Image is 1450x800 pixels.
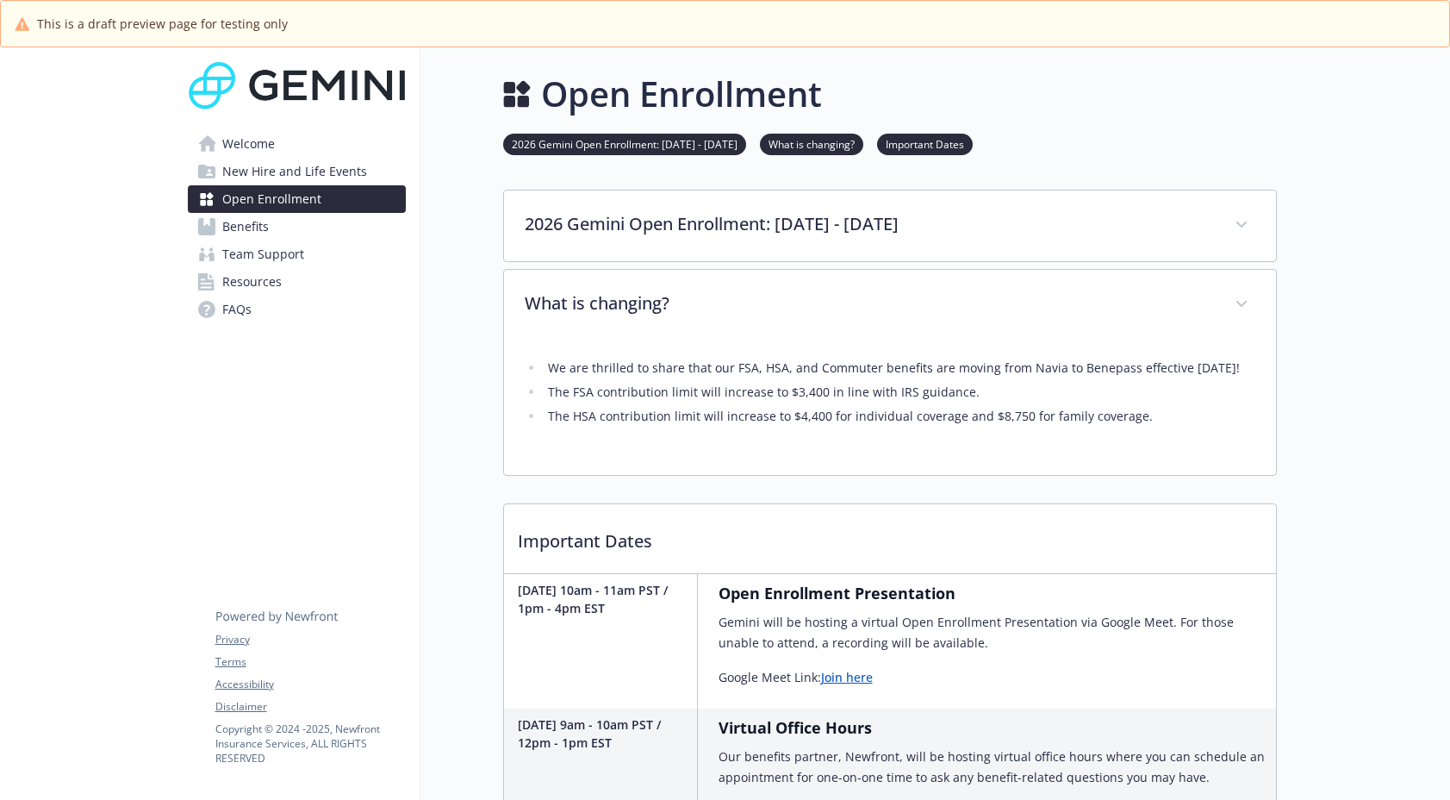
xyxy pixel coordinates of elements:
[719,717,872,738] strong: Virtual Office Hours
[37,15,288,33] span: This is a draft preview page for testing only
[544,382,1255,403] li: The FSA contribution limit will increase to $3,400 in line with IRS guidance.
[222,158,367,185] span: New Hire and Life Events
[222,213,269,241] span: Benefits
[719,747,1269,788] p: Our benefits partner, Newfront, will be hosting virtual office hours where you can schedule an ap...
[188,268,406,296] a: Resources
[503,135,746,152] a: 2026 Gemini Open Enrollment: [DATE] - [DATE]
[188,158,406,185] a: New Hire and Life Events
[504,504,1276,568] p: Important Dates
[188,130,406,158] a: Welcome
[719,583,955,603] strong: Open Enrollment Presentation
[877,135,973,152] a: Important Dates
[518,716,690,752] p: [DATE] 9am - 10am PST / 12pm - 1pm EST
[518,581,690,617] p: [DATE] 10am - 11am PST / 1pm - 4pm EST
[188,296,406,323] a: FAQs
[760,135,863,152] a: What is changing?
[215,677,405,692] a: Accessibility
[719,667,1269,688] p: Google Meet Link:
[504,341,1276,475] div: What is changing?
[188,213,406,241] a: Benefits
[544,358,1255,378] li: We are thrilled to share that our FSA, HSA, and Commuter benefits are moving from Navia to Benepa...
[188,185,406,213] a: Open Enrollment
[215,699,405,715] a: Disclaimer
[504,191,1276,261] div: 2026 Gemini Open Enrollment: [DATE] - [DATE]
[215,654,405,670] a: Terms
[821,669,873,685] a: Join here
[222,268,282,296] span: Resources
[525,211,1214,237] p: 2026 Gemini Open Enrollment: [DATE] - [DATE]
[504,270,1276,341] div: What is changing?
[188,241,406,268] a: Team Support
[544,406,1255,427] li: The HSA contribution limit will increase to $4,400 for individual coverage and $8,750 for family ...
[541,68,822,120] h1: Open Enrollment
[222,130,275,158] span: Welcome
[222,296,252,323] span: FAQs
[222,241,304,268] span: Team Support
[215,722,405,766] p: Copyright © 2024 - 2025 , Newfront Insurance Services, ALL RIGHTS RESERVED
[719,612,1269,653] p: Gemini will be hosting a virtual Open Enrollment Presentation via Google Meet. For those unable t...
[222,185,321,213] span: Open Enrollment
[215,632,405,647] a: Privacy
[525,291,1214,316] p: What is changing?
